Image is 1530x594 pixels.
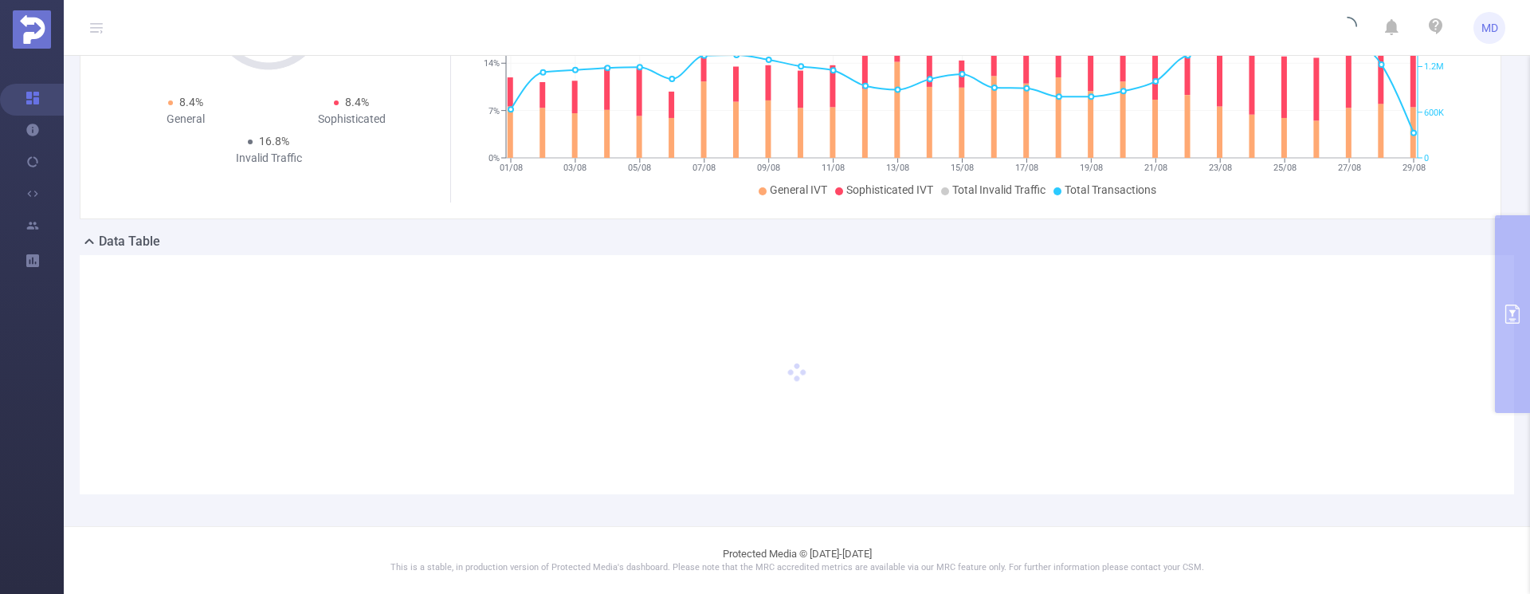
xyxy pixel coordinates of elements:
div: Sophisticated [269,111,434,128]
tspan: 13/08 [886,163,909,173]
span: Total Transactions [1065,183,1156,196]
span: Sophisticated IVT [846,183,933,196]
tspan: 7% [488,106,500,116]
tspan: 27/08 [1337,163,1360,173]
span: MD [1481,12,1498,44]
div: General [103,111,269,128]
tspan: 07/08 [692,163,716,173]
tspan: 23/08 [1208,163,1231,173]
span: 8.4% [179,96,203,108]
tspan: 21/08 [1144,163,1167,173]
tspan: 03/08 [563,163,586,173]
span: Total Invalid Traffic [952,183,1045,196]
footer: Protected Media © [DATE]-[DATE] [64,526,1530,594]
p: This is a stable, in production version of Protected Media's dashboard. Please note that the MRC ... [104,561,1490,575]
div: Invalid Traffic [186,150,351,167]
tspan: 0% [488,153,500,163]
tspan: 09/08 [757,163,780,173]
tspan: 05/08 [628,163,651,173]
tspan: 1.2M [1424,62,1444,73]
tspan: 17/08 [1014,163,1038,173]
i: icon: loading [1338,17,1357,39]
tspan: 01/08 [499,163,522,173]
tspan: 0 [1424,153,1429,163]
tspan: 25/08 [1273,163,1296,173]
tspan: 11/08 [822,163,845,173]
tspan: 14% [484,58,500,69]
h2: Data Table [99,232,160,251]
span: 16.8% [259,135,289,148]
span: General IVT [770,183,827,196]
tspan: 29/08 [1402,163,1425,173]
tspan: 15/08 [951,163,974,173]
tspan: 600K [1424,108,1444,118]
img: Protected Media [13,10,51,49]
tspan: 19/08 [1079,163,1102,173]
span: 8.4% [345,96,369,108]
